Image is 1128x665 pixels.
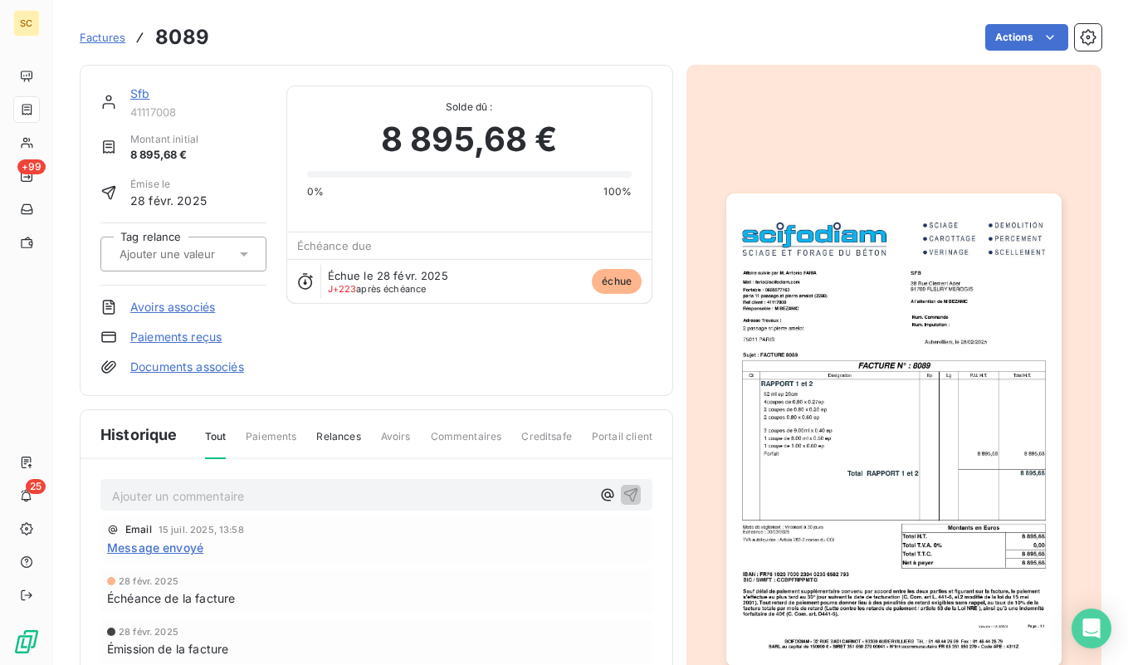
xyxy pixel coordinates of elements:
a: Factures [80,29,125,46]
span: 8 895,68 € [130,147,198,164]
h3: 8089 [155,22,209,52]
span: 41117008 [130,105,266,119]
span: Solde dû : [307,100,632,115]
span: Échue le 28 févr. 2025 [328,269,448,282]
input: Ajouter une valeur [118,247,285,262]
button: Actions [985,24,1068,51]
span: 28 févr. 2025 [130,192,207,209]
span: Commentaires [431,429,502,457]
span: Échéance de la facture [107,589,235,607]
span: Factures [80,31,125,44]
span: 8 895,68 € [381,115,558,164]
span: après échéance [328,284,427,294]
img: Logo LeanPay [13,628,40,655]
a: Sfb [130,86,149,100]
span: 25 [26,479,46,494]
span: Échéance due [297,239,373,252]
span: Émise le [130,177,207,192]
span: Tout [205,429,227,459]
span: Émission de la facture [107,640,228,658]
span: Avoirs [381,429,411,457]
a: Paiements reçus [130,329,222,345]
span: J+223 [328,283,357,295]
span: +99 [17,159,46,174]
span: Email [125,525,152,535]
div: SC [13,10,40,37]
span: Relances [316,429,360,457]
a: Documents associés [130,359,244,375]
span: 0% [307,184,324,199]
span: Message envoyé [107,539,203,556]
span: Creditsafe [521,429,572,457]
span: Portail client [592,429,652,457]
span: Historique [100,423,178,446]
a: Avoirs associés [130,299,215,315]
span: 28 févr. 2025 [119,627,178,637]
span: 100% [603,184,632,199]
span: 28 févr. 2025 [119,576,178,586]
span: Montant initial [130,132,198,147]
div: Open Intercom Messenger [1072,609,1111,648]
span: 15 juil. 2025, 13:58 [159,525,244,535]
span: échue [592,269,642,294]
span: Paiements [246,429,296,457]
